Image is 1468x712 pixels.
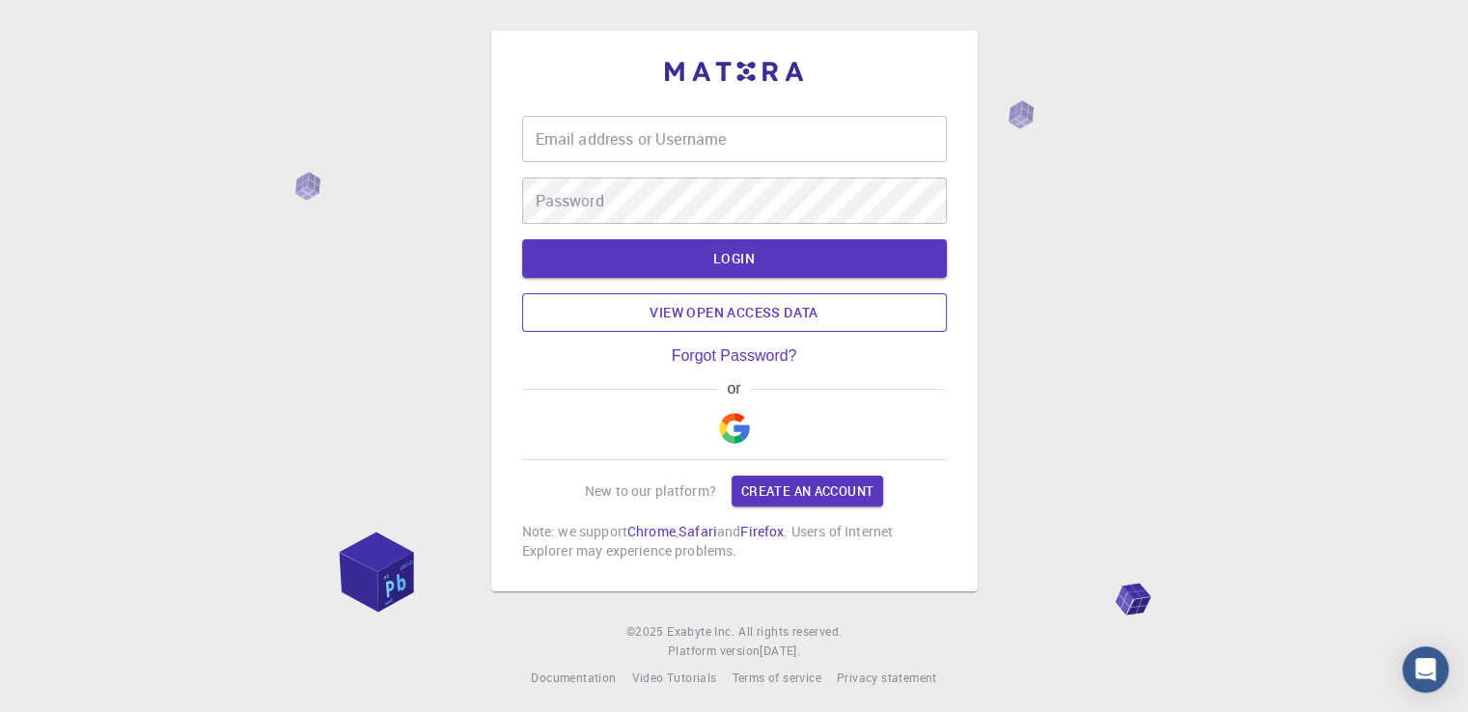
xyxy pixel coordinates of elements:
[522,293,947,332] a: View open access data
[732,669,820,688] a: Terms of service
[719,413,750,444] img: Google
[531,670,616,685] span: Documentation
[732,476,883,507] a: Create an account
[837,669,937,688] a: Privacy statement
[760,643,800,658] span: [DATE] .
[631,670,716,685] span: Video Tutorials
[585,481,716,501] p: New to our platform?
[631,669,716,688] a: Video Tutorials
[531,669,616,688] a: Documentation
[626,622,667,642] span: © 2025
[740,522,784,540] a: Firefox
[667,623,734,639] span: Exabyte Inc.
[522,522,947,561] p: Note: we support , and . Users of Internet Explorer may experience problems.
[667,622,734,642] a: Exabyte Inc.
[668,642,760,661] span: Platform version
[679,522,717,540] a: Safari
[760,642,800,661] a: [DATE].
[718,380,750,397] span: or
[672,347,797,365] a: Forgot Password?
[837,670,937,685] span: Privacy statement
[732,670,820,685] span: Terms of service
[522,239,947,278] button: LOGIN
[627,522,676,540] a: Chrome
[1402,646,1449,693] div: Open Intercom Messenger
[738,622,842,642] span: All rights reserved.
